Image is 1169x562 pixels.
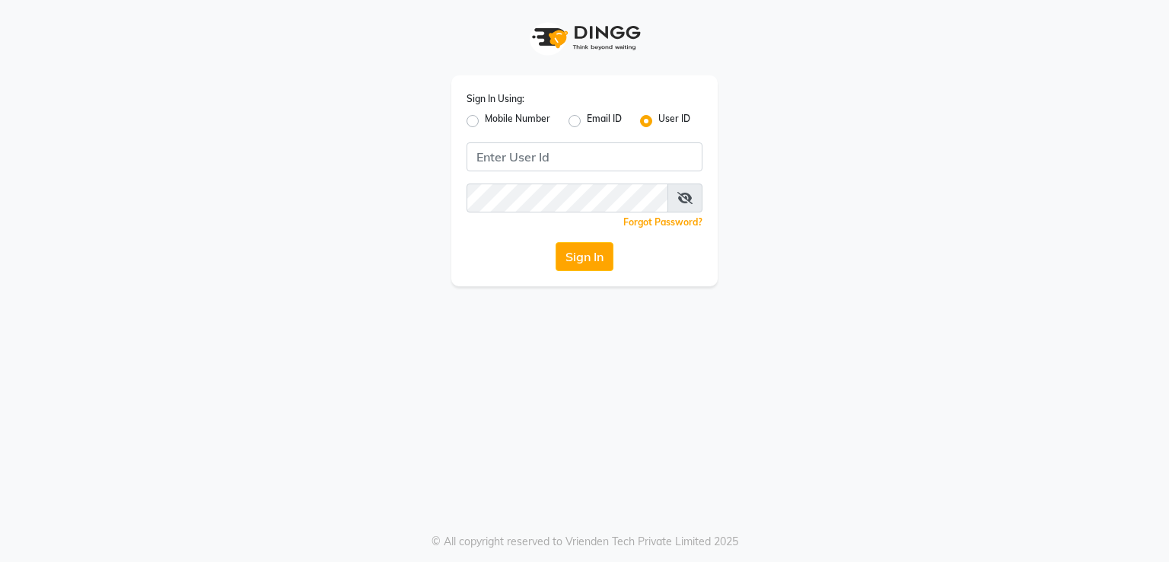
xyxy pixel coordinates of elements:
[467,92,524,106] label: Sign In Using:
[467,184,668,212] input: Username
[485,112,550,130] label: Mobile Number
[623,216,702,228] a: Forgot Password?
[556,242,613,271] button: Sign In
[524,15,645,60] img: logo1.svg
[587,112,622,130] label: Email ID
[467,142,702,171] input: Username
[658,112,690,130] label: User ID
